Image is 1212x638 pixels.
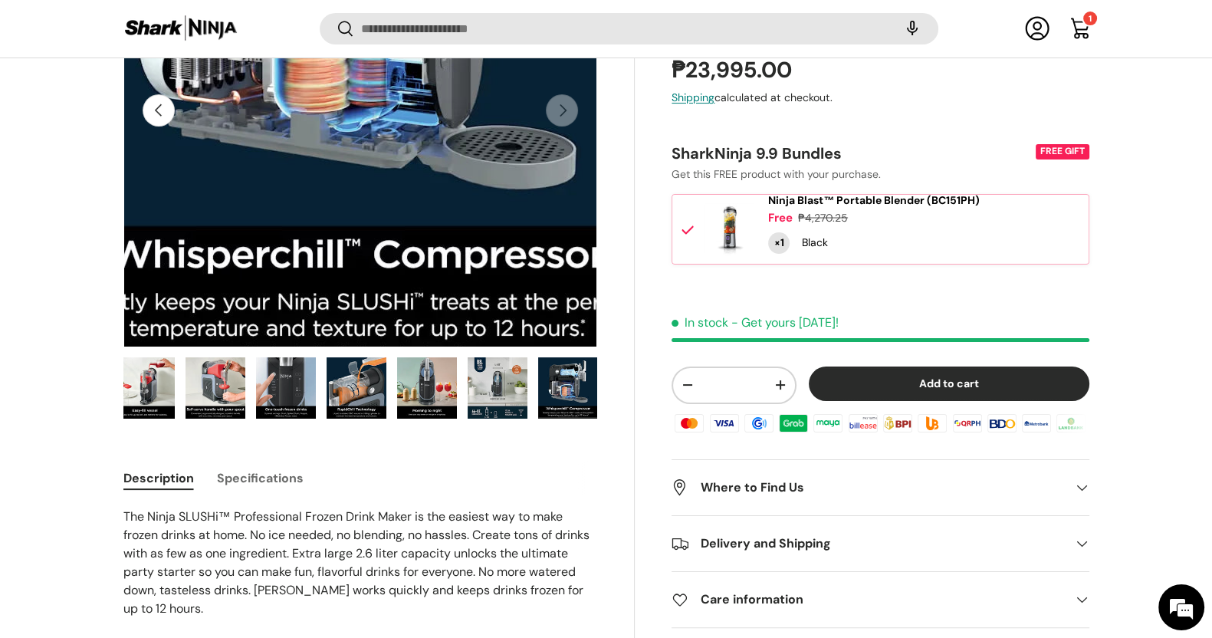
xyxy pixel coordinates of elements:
div: ₱4,270.25 [798,210,848,226]
img: bdo [985,412,1019,435]
img: Ninja SLUSHi™ Professional Frozen Drink Maker [256,357,316,419]
button: Specifications [217,461,304,495]
button: Add to cart [809,367,1089,401]
button: Description [123,461,194,495]
strong: ₱23,995.00 [672,55,796,84]
div: Quantity [768,232,790,254]
img: Ninja SLUSHi™ Professional Frozen Drink Maker [186,357,245,419]
img: metrobank [1020,412,1053,435]
span: In stock [672,314,728,331]
img: Shark Ninja Philippines [123,14,238,44]
speech-search-button: Search by voice [888,12,937,46]
span: We're online! [89,193,212,348]
div: calculated at checkout. [672,90,1089,107]
img: landbank [1054,412,1088,435]
div: Chat with us now [80,86,258,106]
a: Shipping [672,91,714,105]
img: bpi [881,412,915,435]
summary: Where to Find Us [672,460,1089,515]
p: The Ninja SLUSHi™ Professional Frozen Drink Maker is the easiest way to make frozen drinks at hom... [123,508,598,618]
summary: Care information [672,572,1089,627]
img: billease [846,412,880,435]
a: Ninja Blast™ Portable Blender (BC151PH) [768,194,980,207]
div: FREE GIFT [1036,145,1089,159]
img: Ninja SLUSHi™ Professional Frozen Drink Maker [397,357,457,419]
div: Minimize live chat window [251,8,288,44]
img: master [672,412,706,435]
h2: Delivery and Shipping [672,534,1064,553]
img: qrph [950,412,984,435]
img: Ninja SLUSHi™ Professional Frozen Drink Maker [468,357,527,419]
h2: Care information [672,590,1064,609]
img: Ninja SLUSHi™ Professional Frozen Drink Maker [538,357,598,419]
img: ubp [915,412,949,435]
div: SharkNinja 9.9 Bundles [672,143,1032,163]
img: maya [811,412,845,435]
textarea: Type your message and hit 'Enter' [8,419,292,472]
h2: Where to Find Us [672,479,1064,497]
img: visa [707,412,741,435]
summary: Delivery and Shipping [672,516,1089,571]
span: Get this FREE product with your purchase. [672,167,881,181]
p: - Get yours [DATE]! [731,314,839,331]
div: Free [768,210,793,226]
span: Ninja Blast™ Portable Blender (BC151PH) [768,193,980,207]
img: grabpay [777,412,810,435]
span: 1 [1089,14,1092,25]
img: gcash [742,412,776,435]
img: Ninja SLUSHi™ Professional Frozen Drink Maker [327,357,386,419]
img: Ninja SLUSHi™ Professional Frozen Drink Maker [115,357,175,419]
div: Black [802,235,828,251]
